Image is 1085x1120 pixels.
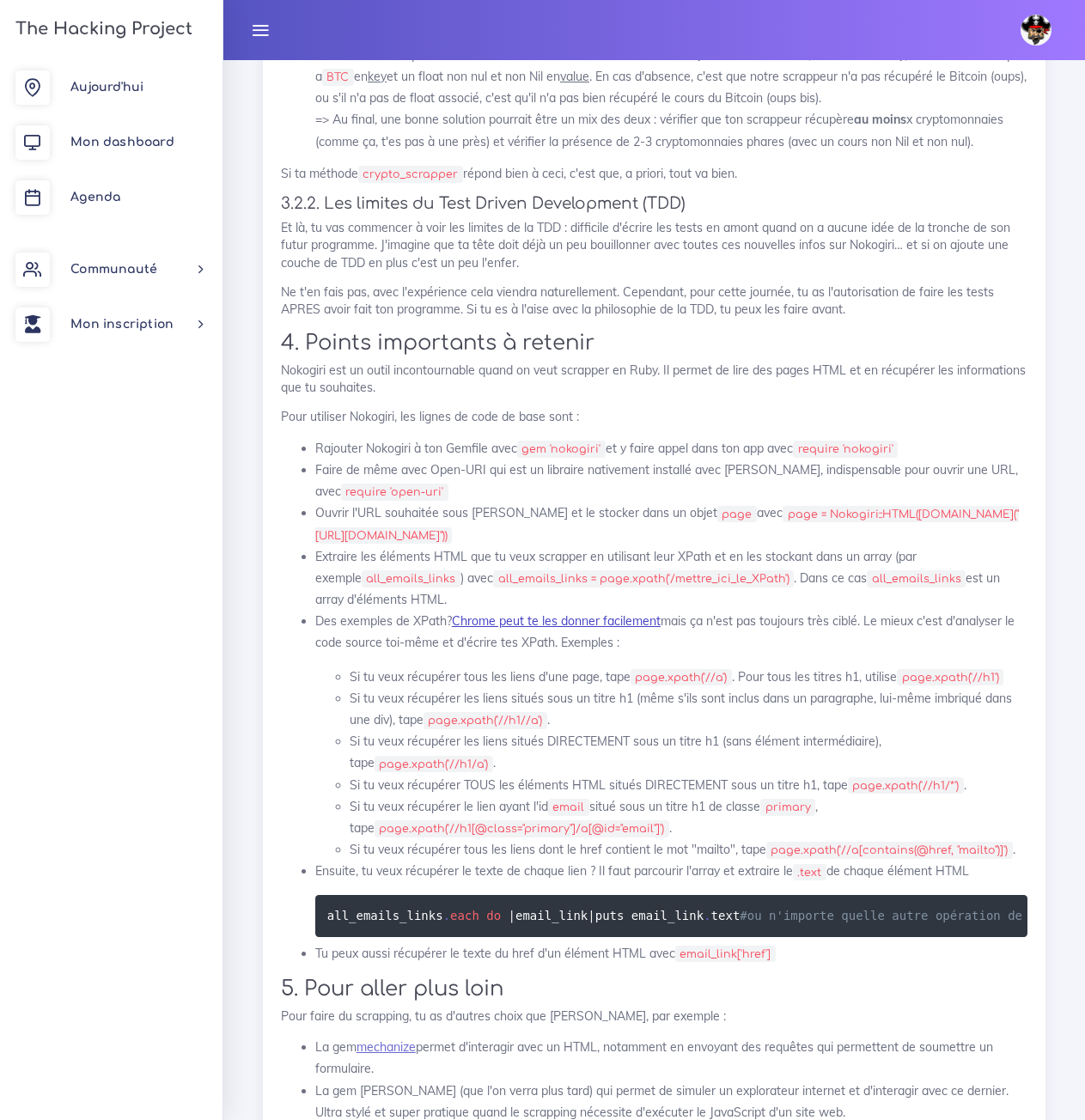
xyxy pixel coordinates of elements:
[350,796,1027,839] li: Si tu veux récupérer le lien ayant l'id situé sous un titre h1 de classe , tape .
[362,570,460,587] code: all_emails_links
[1021,15,1051,46] img: avatar
[368,69,387,84] u: key
[281,408,1027,425] p: Pour utiliser Nokogiri, les lignes de code de base sont :
[70,136,174,149] span: Mon dashboard
[517,441,606,458] code: gem 'nokogiri'
[350,688,1027,731] li: Si tu veux récupérer les liens situés sous un titre h1 (même s'ils sont inclus dans un paragraphe...
[281,362,1027,397] p: Nokogiri est un outil incontournable quand on veut scrapper en Ruby. Il permet de lire des pages ...
[281,165,1027,182] p: Si ta méthode répond bien à ceci, c'est que, a priori, tout va bien.
[315,546,1027,612] li: Extraire les éléments HTML que tu veux scrapper en utilisant leur XPath et en les stockant dans u...
[375,820,669,837] code: page.xpath('//h1[@class="primary"]/a[@id="email"]')
[350,775,1027,796] li: Si tu veux récupérer TOUS les éléments HTML situés DIRECTEMENT sous un titre h1, tape .
[315,460,1027,502] li: Faire de même avec Open-URI qui est un libraire nativement installé avec [PERSON_NAME], indispens...
[631,669,732,686] code: page.xpath('//a')
[350,667,1027,688] li: Si tu veux récupérer tous les liens d'une page, tape . Pour tous les titres h1, utilise
[358,166,463,183] code: crypto_scrapper
[350,731,1027,774] li: Si tu veux récupérer les liens situés DIRECTEMENT sous un titre h1 (sans élément intermédiaire), ...
[315,1037,1027,1080] li: La gem permet d'interagir avec un HTML, notamment en envoyant des requêtes qui permettent de soum...
[281,194,1027,213] h4: 3.2.2. Les limites du Test Driven Development (TDD)
[341,484,448,501] code: require 'open-uri'
[70,81,143,94] span: Aujourd'hui
[766,842,1013,859] code: page.xpath('//a[contains(@href, "mailto")]')
[486,909,501,922] span: do
[867,570,966,587] code: all_emails_links
[509,909,515,922] span: |
[493,570,794,587] code: all_emails_links = page.xpath('/mettre_ici_le_XPath')
[315,611,1027,654] p: Des exemples de XPath? mais ça n'est pas toujours très ciblé. Le mieux c'est d'analyser le code s...
[760,799,815,816] code: primary
[897,669,1003,686] code: page.xpath('//h1')
[704,909,710,922] span: .
[315,438,1027,460] li: Rajouter Nokogiri à ton Gemfile avec et y faire appel dans ton app avec
[675,946,776,963] code: email_link['href']
[854,112,906,127] strong: au moins
[281,977,1027,1001] h2: 5. Pour aller plus loin
[560,69,589,84] u: value
[717,506,757,523] code: page
[70,191,120,204] span: Agenda
[450,909,479,922] span: each
[848,777,964,794] code: page.xpath('//h1/*')
[322,69,354,86] code: BTC
[281,331,1027,356] h2: 4. Points importants à retenir
[793,441,898,458] code: require 'nokogiri'
[281,283,1027,319] p: Ne t'en fais pas, avec l'expérience cela viendra naturellement. Cependant, pour cette journée, tu...
[315,861,1027,882] p: Ensuite, tu veux récupérer le texte de chaque lien ? Il faut parcourir l'array et extraire le de ...
[357,1039,416,1055] a: mechanize
[315,502,1027,545] li: Ouvrir l'URL souhaitée sous [PERSON_NAME] et le stocker dans un objet avec
[70,263,157,276] span: Communauté
[281,219,1027,271] p: Et là, tu vas commencer à voir les limites de la TDD : difficile d'écrire les tests en amont quan...
[10,20,192,39] h3: The Hacking Project
[424,712,547,729] code: page.xpath('//h1//a')
[443,909,450,922] span: .
[315,506,1019,545] code: page = Nokogiri::HTML([DOMAIN_NAME]("[URL][DOMAIN_NAME]"))
[452,613,661,629] a: Chrome peut te les donner facilement
[350,839,1027,861] li: Si tu veux récupérer tous les liens dont le href contient le mot "mailto", tape .
[315,943,1027,965] p: Tu peux aussi récupérer le texte du href d'un élément HTML avec
[548,799,589,816] code: email
[281,1007,1027,1025] p: Pour faire du scrapping, tu as d'autres choix que [PERSON_NAME], par exemple :
[588,909,594,922] span: |
[70,318,174,331] span: Mon inscription
[793,864,826,881] code: .text
[375,756,493,773] code: page.xpath('//h1/a')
